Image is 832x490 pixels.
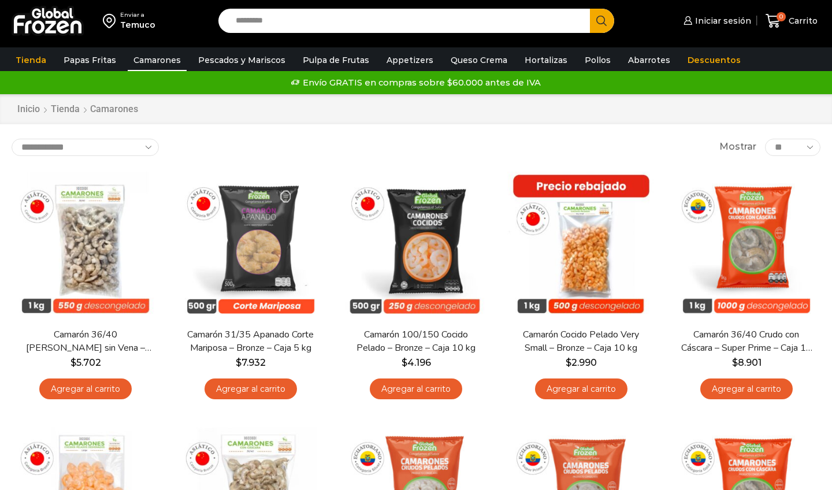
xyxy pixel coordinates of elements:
[732,357,762,368] bdi: 8.901
[579,49,616,71] a: Pollos
[70,357,76,368] span: $
[590,9,614,33] button: Search button
[622,49,676,71] a: Abarrotes
[236,357,242,368] span: $
[777,12,786,21] span: 0
[402,357,431,368] bdi: 4.196
[17,103,138,116] nav: Breadcrumb
[236,357,266,368] bdi: 7.932
[19,328,152,355] a: Camarón 36/40 [PERSON_NAME] sin Vena – Bronze – Caja 10 kg
[519,49,573,71] a: Hortalizas
[90,103,138,114] h1: Camarones
[120,11,155,19] div: Enviar a
[719,140,756,154] span: Mostrar
[12,139,159,156] select: Pedido de la tienda
[17,103,40,116] a: Inicio
[120,19,155,31] div: Temuco
[39,378,132,400] a: Agregar al carrito: “Camarón 36/40 Crudo Pelado sin Vena - Bronze - Caja 10 kg”
[692,15,751,27] span: Iniciar sesión
[50,103,80,116] a: Tienda
[70,357,101,368] bdi: 5.702
[103,11,120,31] img: address-field-icon.svg
[184,328,317,355] a: Camarón 31/35 Apanado Corte Mariposa – Bronze – Caja 5 kg
[680,328,813,355] a: Camarón 36/40 Crudo con Cáscara – Super Prime – Caja 10 kg
[763,8,820,35] a: 0 Carrito
[445,49,513,71] a: Queso Crema
[732,357,738,368] span: $
[58,49,122,71] a: Papas Fritas
[381,49,439,71] a: Appetizers
[681,9,751,32] a: Iniciar sesión
[192,49,291,71] a: Pescados y Mariscos
[128,49,187,71] a: Camarones
[350,328,482,355] a: Camarón 100/150 Cocido Pelado – Bronze – Caja 10 kg
[370,378,462,400] a: Agregar al carrito: “Camarón 100/150 Cocido Pelado - Bronze - Caja 10 kg”
[515,328,648,355] a: Camarón Cocido Pelado Very Small – Bronze – Caja 10 kg
[700,378,793,400] a: Agregar al carrito: “Camarón 36/40 Crudo con Cáscara - Super Prime - Caja 10 kg”
[205,378,297,400] a: Agregar al carrito: “Camarón 31/35 Apanado Corte Mariposa - Bronze - Caja 5 kg”
[297,49,375,71] a: Pulpa de Frutas
[786,15,818,27] span: Carrito
[535,378,627,400] a: Agregar al carrito: “Camarón Cocido Pelado Very Small - Bronze - Caja 10 kg”
[682,49,746,71] a: Descuentos
[566,357,597,368] bdi: 2.990
[10,49,52,71] a: Tienda
[402,357,407,368] span: $
[566,357,571,368] span: $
